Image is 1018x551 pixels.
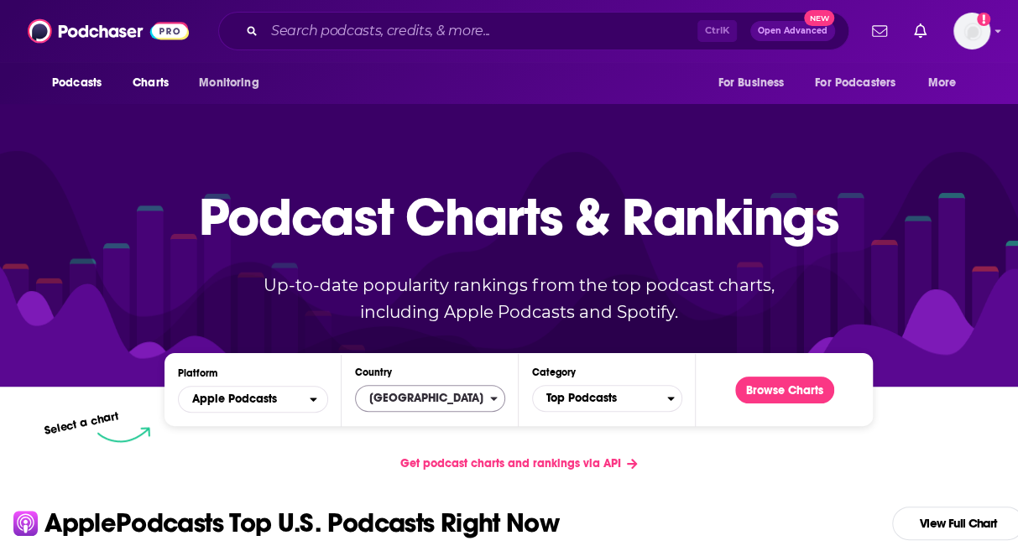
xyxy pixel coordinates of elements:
button: open menu [804,67,920,99]
button: open menu [178,386,328,413]
a: Get podcast charts and rankings via API [386,443,650,484]
button: open menu [916,67,978,99]
img: apple Icon [13,511,38,535]
input: Search podcasts, credits, & more... [264,18,697,44]
span: Open Advanced [758,27,827,35]
span: For Podcasters [815,71,895,95]
img: User Profile [953,13,990,49]
button: Open AdvancedNew [750,21,835,41]
div: Search podcasts, credits, & more... [218,12,849,50]
p: Apple Podcasts Top U.S. Podcasts Right Now [44,510,559,537]
button: Countries [355,385,505,412]
span: Charts [133,71,169,95]
button: open menu [706,67,805,99]
svg: Add a profile image [977,13,990,26]
a: Show notifications dropdown [865,17,894,45]
span: Get podcast charts and rankings via API [399,456,620,470]
button: Browse Charts [735,377,834,403]
span: Ctrl K [697,20,737,42]
span: Apple Podcasts [192,393,277,405]
span: Podcasts [52,71,102,95]
span: More [928,71,957,95]
span: New [804,10,834,26]
span: For Business [718,71,784,95]
span: Top Podcasts [533,384,667,413]
img: select arrow [97,427,150,443]
p: Select a chart [43,408,120,438]
h2: Platforms [178,386,328,413]
p: Podcast Charts & Rankings [199,162,839,271]
span: [GEOGRAPHIC_DATA] [356,384,490,413]
span: Logged in as Naomiumusic [953,13,990,49]
button: open menu [40,67,123,99]
button: Categories [532,385,682,412]
p: Up-to-date popularity rankings from the top podcast charts, including Apple Podcasts and Spotify. [230,272,807,325]
a: Show notifications dropdown [907,17,933,45]
img: Podchaser - Follow, Share and Rate Podcasts [28,15,189,47]
button: Show profile menu [953,13,990,49]
span: Monitoring [199,71,258,95]
button: open menu [187,67,280,99]
a: Charts [122,67,179,99]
